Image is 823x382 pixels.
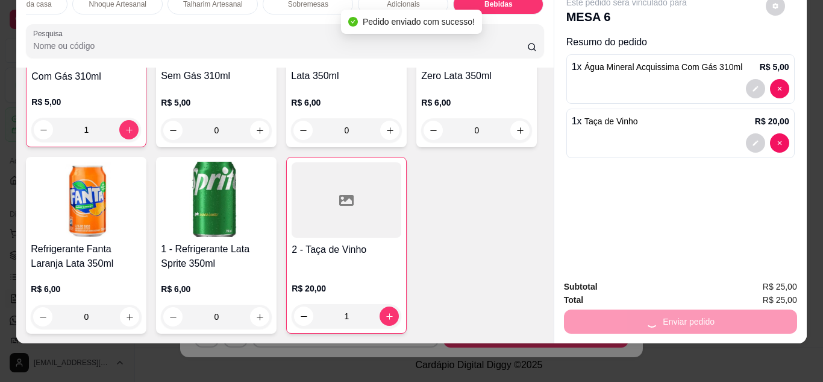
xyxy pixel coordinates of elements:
[31,283,142,295] p: R$ 6,00
[564,282,598,291] strong: Subtotal
[746,79,765,98] button: decrease-product-quantity
[755,115,789,127] p: R$ 20,00
[566,35,795,49] p: Resumo do pedido
[293,121,313,140] button: decrease-product-quantity
[291,54,402,83] h4: Refrigerante Coca Cola Lata 350ml
[31,96,141,108] p: R$ 5,00
[380,307,399,326] button: increase-product-quantity
[421,97,532,109] p: R$ 6,00
[163,307,183,326] button: decrease-product-quantity
[34,120,53,139] button: decrease-product-quantity
[31,242,142,271] h4: Refrigerante Fanta Laranja Lata 350ml
[33,307,52,326] button: decrease-product-quantity
[250,307,269,326] button: increase-product-quantity
[584,116,637,126] span: Taça de Vinho
[763,280,797,293] span: R$ 25,00
[746,133,765,153] button: decrease-product-quantity
[564,295,583,305] strong: Total
[119,120,139,139] button: increase-product-quantity
[161,283,272,295] p: R$ 6,00
[584,62,742,72] span: Água Mineral Acquissima Com Gás 310ml
[31,55,141,84] h4: Água Mineral Acquissima Com Gás 310ml
[348,17,358,27] span: check-circle
[33,40,527,52] input: Pesquisa
[31,162,142,237] img: product-image
[292,282,401,294] p: R$ 20,00
[250,121,269,140] button: increase-product-quantity
[770,133,789,153] button: decrease-product-quantity
[380,121,399,140] button: increase-product-quantity
[161,162,272,237] img: product-image
[294,307,313,326] button: decrease-product-quantity
[421,54,532,83] h4: Refrigerante Coca Cola Zero Lata 350ml
[161,97,272,109] p: R$ 5,00
[510,121,530,140] button: increase-product-quantity
[572,114,638,129] p: 1 x
[120,307,139,326] button: increase-product-quantity
[770,79,789,98] button: decrease-product-quantity
[763,293,797,307] span: R$ 25,00
[161,242,272,271] h4: 1 - Refrigerante Lata Sprite 350ml
[760,61,789,73] p: R$ 5,00
[33,28,67,39] label: Pesquisa
[291,97,402,109] p: R$ 6,00
[572,60,743,74] p: 1 x
[163,121,183,140] button: decrease-product-quantity
[292,243,401,257] h4: 2 - Taça de Vinho
[566,8,687,25] p: MESA 6
[424,121,443,140] button: decrease-product-quantity
[161,54,272,83] h4: Água Mineral Acquissima Sem Gás 310ml
[363,17,475,27] span: Pedido enviado com sucesso!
